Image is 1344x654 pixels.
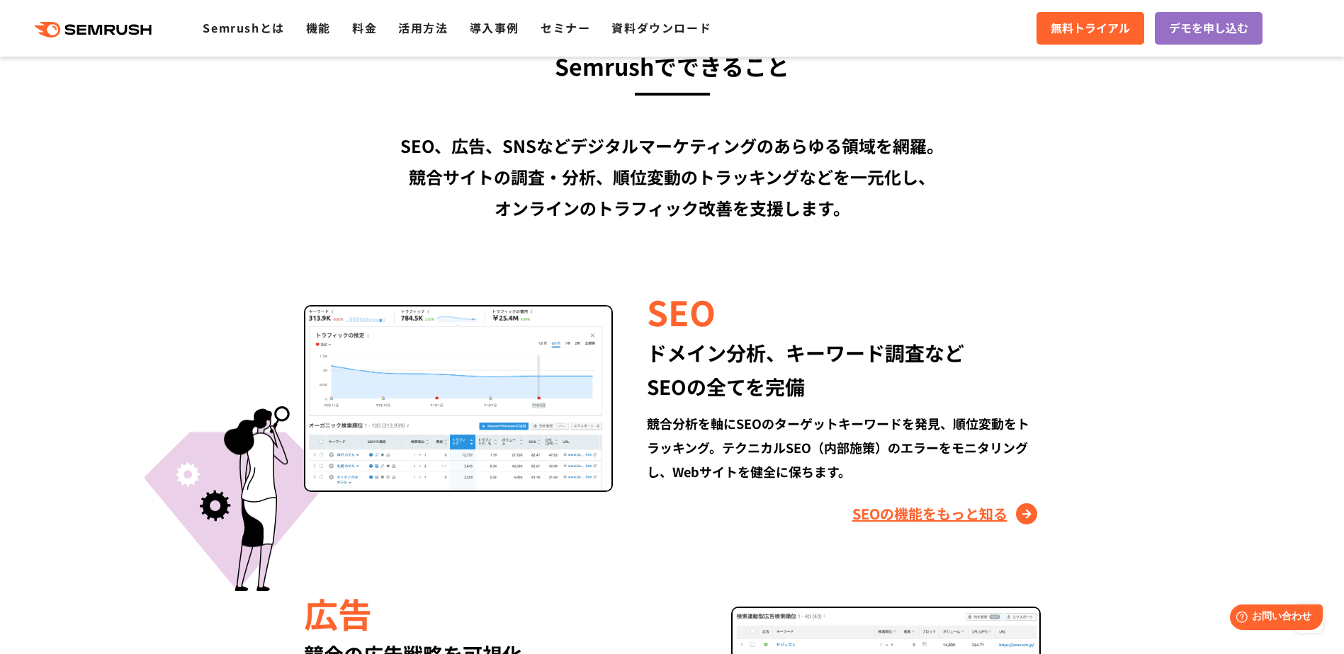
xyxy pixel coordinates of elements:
[1155,12,1263,45] a: デモを申し込む
[541,19,590,36] a: セミナー
[1037,12,1144,45] a: 無料トライアル
[1218,599,1328,638] iframe: Help widget launcher
[352,19,377,36] a: 料金
[398,19,448,36] a: 活用方法
[647,411,1040,483] div: 競合分析を軸にSEOのターゲットキーワードを発見、順位変動をトラッキング。テクニカルSEO（内部施策）のエラーをモニタリングし、Webサイトを健全に保ちます。
[611,19,711,36] a: 資料ダウンロード
[470,19,519,36] a: 導入事例
[852,503,1041,525] a: SEOの機能をもっと知る
[265,47,1080,85] h3: Semrushでできること
[306,19,331,36] a: 機能
[265,130,1080,224] div: SEO、広告、SNSなどデジタルマーケティングのあらゆる領域を網羅。 競合サイトの調査・分析、順位変動のトラッキングなどを一元化し、 オンラインのトラフィック改善を支援します。
[1169,19,1248,38] span: デモを申し込む
[647,287,1040,335] div: SEO
[1051,19,1130,38] span: 無料トライアル
[304,589,697,637] div: 広告
[647,335,1040,403] div: ドメイン分析、キーワード調査など SEOの全てを完備
[203,19,284,36] a: Semrushとは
